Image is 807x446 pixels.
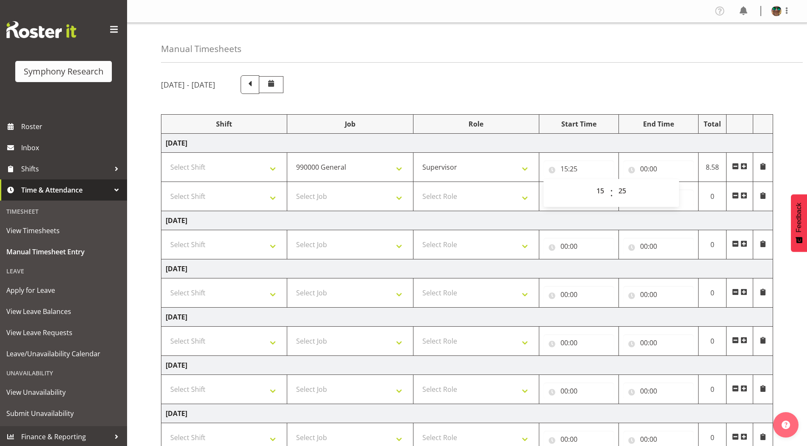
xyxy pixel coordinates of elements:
div: End Time [623,119,694,129]
td: 0 [698,375,727,404]
div: Symphony Research [24,65,103,78]
a: Manual Timesheet Entry [2,241,125,262]
div: Job [291,119,408,129]
span: : [610,182,613,204]
td: 8.58 [698,153,727,182]
input: Click to select... [623,160,694,177]
div: Timesheet [2,203,125,220]
div: Shift [166,119,283,129]
span: Manual Timesheet Entry [6,245,121,258]
td: [DATE] [161,308,773,327]
td: 0 [698,278,727,308]
div: Total [703,119,722,129]
a: View Leave Requests [2,322,125,343]
td: 0 [698,230,727,259]
a: Submit Unavailability [2,403,125,424]
td: [DATE] [161,134,773,153]
input: Click to select... [623,238,694,255]
img: said-a-husainf550afc858a57597b0cc8f557ce64376.png [771,6,782,16]
td: [DATE] [161,211,773,230]
span: Roster [21,120,123,133]
div: Leave [2,262,125,280]
input: Click to select... [623,286,694,303]
input: Click to select... [544,334,614,351]
a: Apply for Leave [2,280,125,301]
img: Rosterit website logo [6,21,76,38]
span: Shifts [21,162,110,175]
td: [DATE] [161,356,773,375]
div: Unavailability [2,364,125,382]
td: [DATE] [161,259,773,278]
a: View Unavailability [2,382,125,403]
span: Finance & Reporting [21,430,110,443]
span: Time & Attendance [21,184,110,196]
span: View Timesheets [6,224,121,237]
td: [DATE] [161,404,773,423]
input: Click to select... [544,383,614,399]
span: View Leave Requests [6,326,121,339]
input: Click to select... [623,334,694,351]
button: Feedback - Show survey [791,194,807,252]
td: 0 [698,327,727,356]
a: Leave/Unavailability Calendar [2,343,125,364]
div: Role [418,119,535,129]
span: Apply for Leave [6,284,121,297]
input: Click to select... [544,238,614,255]
a: View Leave Balances [2,301,125,322]
td: 0 [698,182,727,211]
span: Feedback [795,203,803,232]
img: help-xxl-2.png [782,421,790,429]
input: Click to select... [544,286,614,303]
span: Inbox [21,141,123,154]
h5: [DATE] - [DATE] [161,80,215,89]
span: Submit Unavailability [6,407,121,420]
input: Click to select... [623,383,694,399]
input: Click to select... [544,160,614,177]
span: View Unavailability [6,386,121,399]
h4: Manual Timesheets [161,44,241,54]
span: Leave/Unavailability Calendar [6,347,121,360]
div: Start Time [544,119,614,129]
span: View Leave Balances [6,305,121,318]
a: View Timesheets [2,220,125,241]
